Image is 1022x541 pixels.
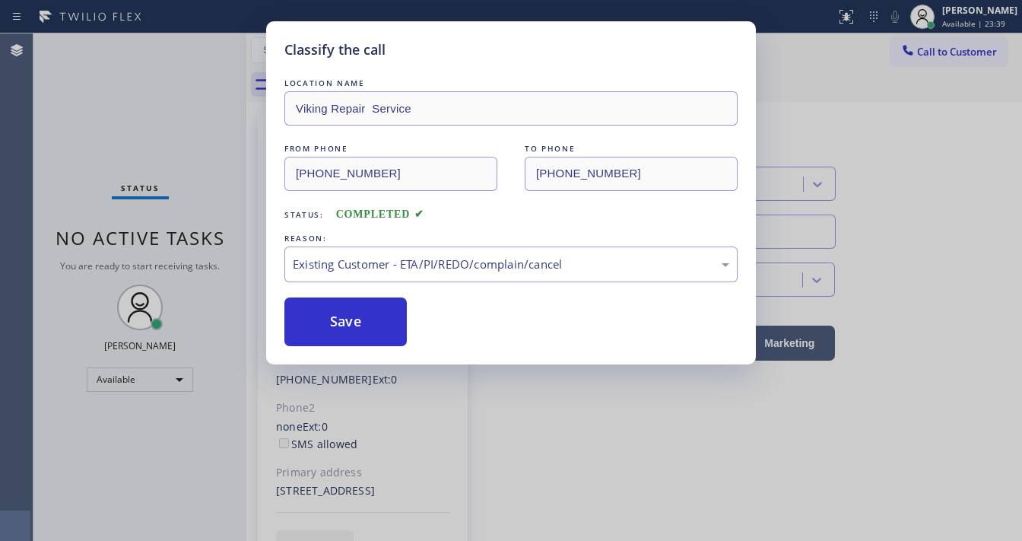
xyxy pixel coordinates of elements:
[284,231,738,247] div: REASON:
[284,40,386,60] h5: Classify the call
[336,208,424,220] span: COMPLETED
[284,157,497,191] input: From phone
[525,141,738,157] div: TO PHONE
[525,157,738,191] input: To phone
[284,75,738,91] div: LOCATION NAME
[284,209,324,220] span: Status:
[284,141,497,157] div: FROM PHONE
[284,298,407,346] button: Save
[293,256,729,273] div: Existing Customer - ETA/PI/REDO/complain/cancel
